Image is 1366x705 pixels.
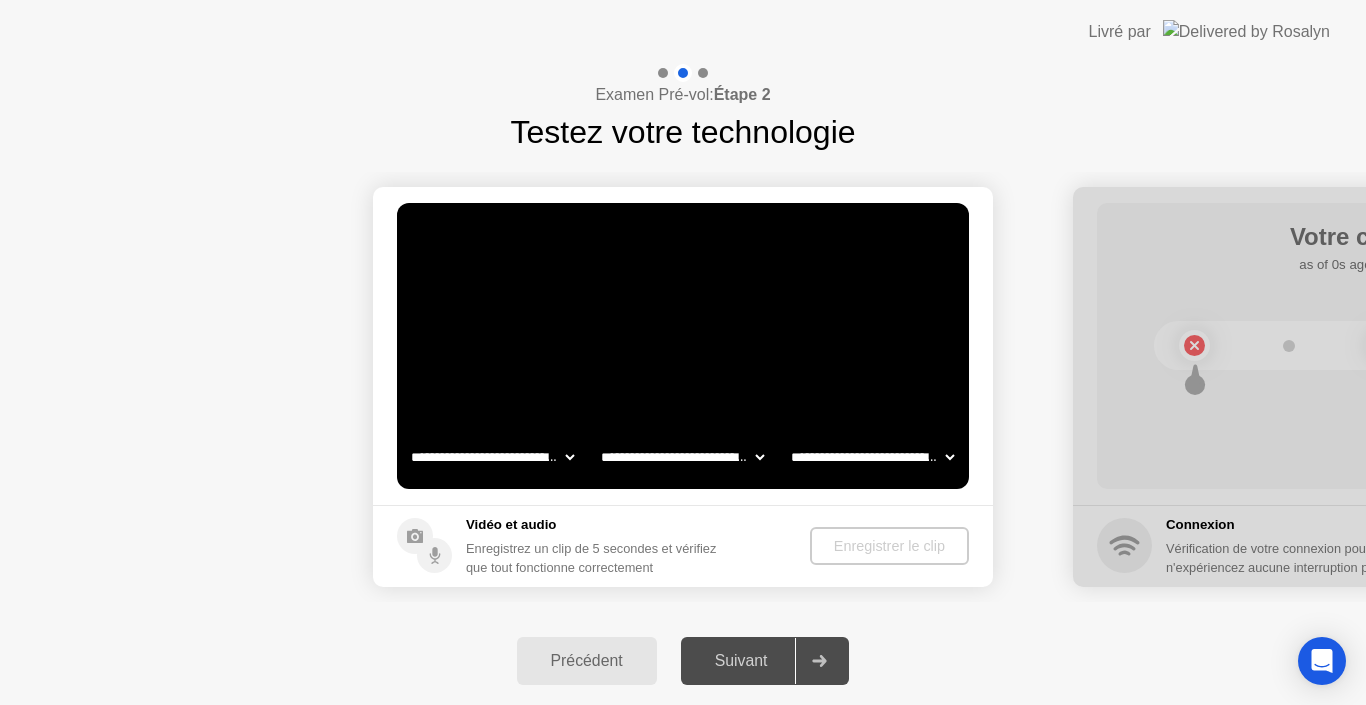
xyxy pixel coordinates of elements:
div: Suivant [687,652,796,670]
button: Suivant [681,637,850,685]
img: Delivered by Rosalyn [1163,20,1330,43]
div: Livré par [1089,20,1151,44]
div: Précédent [523,652,651,670]
h1: Testez votre technologie [510,108,855,156]
b: Étape 2 [714,86,771,103]
button: Précédent [517,637,657,685]
select: Available cameras [407,437,578,477]
select: Available microphones [787,437,958,477]
h4: Examen Pré-vol: [595,83,770,107]
h5: Vidéo et audio [466,515,733,535]
button: Enregistrer le clip [810,527,969,565]
div: Enregistrer le clip [818,538,961,554]
div: Open Intercom Messenger [1298,637,1346,685]
div: Enregistrez un clip de 5 secondes et vérifiez que tout fonctionne correctement [466,539,733,577]
select: Available speakers [597,437,768,477]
